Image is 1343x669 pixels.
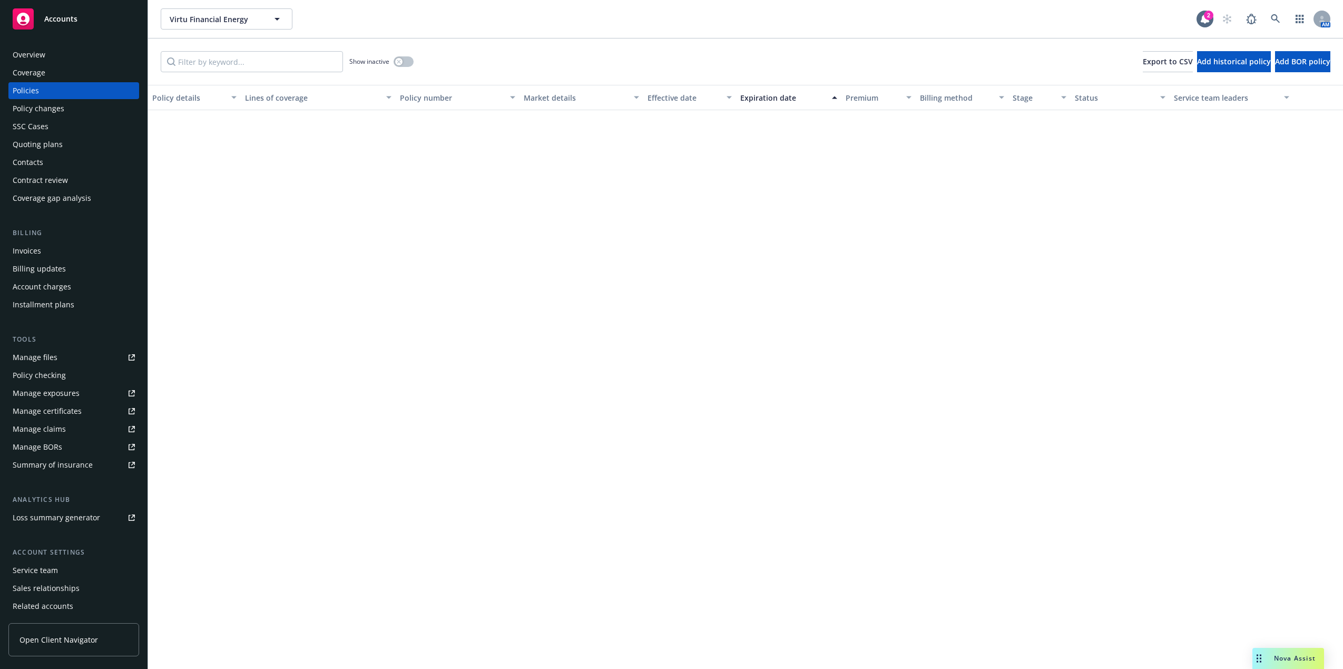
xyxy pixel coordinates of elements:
a: Summary of insurance [8,457,139,473]
a: Sales relationships [8,580,139,597]
div: Service team [13,562,58,579]
button: Stage [1008,85,1071,110]
span: Show inactive [349,57,389,66]
a: Coverage [8,64,139,81]
div: Policy details [152,92,225,103]
a: Manage files [8,349,139,366]
div: Loss summary generator [13,509,100,526]
div: Status [1075,92,1154,103]
a: Search [1265,8,1286,30]
span: Open Client Navigator [19,634,98,645]
a: Service team [8,562,139,579]
a: Quoting plans [8,136,139,153]
div: Coverage [13,64,45,81]
a: Invoices [8,243,139,259]
a: Coverage gap analysis [8,190,139,207]
a: SSC Cases [8,118,139,135]
div: Stage [1013,92,1055,103]
a: Manage claims [8,421,139,438]
span: Add BOR policy [1275,56,1330,66]
button: Add BOR policy [1275,51,1330,72]
div: Invoices [13,243,41,259]
a: Manage BORs [8,439,139,455]
a: Switch app [1289,8,1310,30]
div: Market details [524,92,628,103]
span: Export to CSV [1143,56,1193,66]
button: Effective date [643,85,736,110]
div: Coverage gap analysis [13,190,91,207]
div: Related accounts [13,598,73,615]
span: Virtu Financial Energy [170,14,261,25]
a: Contacts [8,154,139,171]
div: Billing updates [13,260,66,277]
div: 2 [1204,11,1213,20]
button: Billing method [916,85,1008,110]
div: Lines of coverage [245,92,380,103]
div: Drag to move [1252,648,1266,669]
button: Market details [519,85,643,110]
div: Premium [846,92,900,103]
span: Add historical policy [1197,56,1271,66]
div: Overview [13,46,45,63]
div: Service team leaders [1174,92,1278,103]
button: Lines of coverage [241,85,396,110]
div: Contract review [13,172,68,189]
a: Overview [8,46,139,63]
div: Account charges [13,278,71,295]
div: Quoting plans [13,136,63,153]
div: Policies [13,82,39,99]
div: Policy changes [13,100,64,117]
div: Manage claims [13,421,66,438]
a: Account charges [8,278,139,295]
button: Policy number [396,85,519,110]
a: Start snowing [1217,8,1238,30]
input: Filter by keyword... [161,51,343,72]
div: Expiration date [740,92,826,103]
button: Virtu Financial Energy [161,8,292,30]
div: Manage exposures [13,385,80,402]
button: Expiration date [736,85,841,110]
a: Policy changes [8,100,139,117]
div: Manage certificates [13,403,82,420]
div: Installment plans [13,296,74,313]
div: Policy checking [13,367,66,384]
div: Account settings [8,547,139,558]
a: Manage certificates [8,403,139,420]
span: Accounts [44,15,77,23]
button: Nova Assist [1252,648,1324,669]
a: Manage exposures [8,385,139,402]
div: Sales relationships [13,580,80,597]
button: Status [1071,85,1170,110]
div: Billing method [920,92,993,103]
button: Premium [841,85,916,110]
a: Related accounts [8,598,139,615]
a: Loss summary generator [8,509,139,526]
div: SSC Cases [13,118,48,135]
div: Policy number [400,92,504,103]
div: Contacts [13,154,43,171]
button: Policy details [148,85,241,110]
a: Policies [8,82,139,99]
a: Accounts [8,4,139,34]
span: Nova Assist [1274,654,1316,663]
a: Billing updates [8,260,139,277]
div: Manage files [13,349,57,366]
a: Report a Bug [1241,8,1262,30]
div: Billing [8,228,139,238]
button: Add historical policy [1197,51,1271,72]
button: Service team leaders [1170,85,1293,110]
div: Effective date [648,92,720,103]
button: Export to CSV [1143,51,1193,72]
a: Policy checking [8,367,139,384]
a: Contract review [8,172,139,189]
a: Installment plans [8,296,139,313]
div: Summary of insurance [13,457,93,473]
div: Manage BORs [13,439,62,455]
div: Analytics hub [8,495,139,505]
div: Tools [8,334,139,345]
